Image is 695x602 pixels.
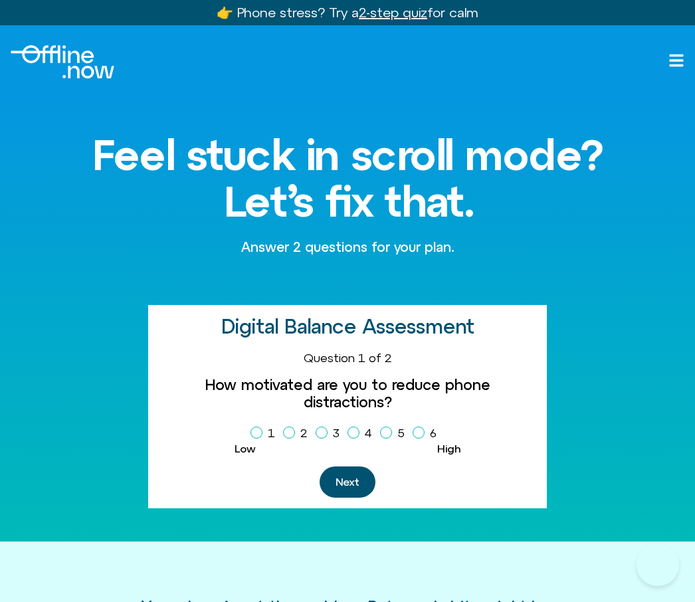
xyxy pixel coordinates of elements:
label: 4 [347,422,377,445]
div: Question 1 of 2 [159,351,536,365]
span: High [437,443,460,454]
label: 3 [316,422,345,445]
label: 2 [283,422,313,445]
p: Answer 2 questions for your plan. [241,239,454,256]
label: How motivated are you to reduce phone distractions? [159,376,536,411]
label: 5 [380,422,410,445]
h1: Feel stuck in scroll mode? Let’s fix that. [63,132,632,225]
span: Low [235,443,256,454]
h2: Digital Balance Assessment [221,316,474,338]
label: 6 [413,422,442,445]
u: 2-step quiz [359,5,427,20]
label: 1 [250,422,280,445]
form: Homepage Sign Up [159,351,536,498]
img: Offline.Now logo in white. Text of the words offline.now with a line going through the "O" [11,45,114,78]
div: Logo [11,45,114,78]
a: Open menu [668,52,684,68]
a: 👉 Phone stress? Try a2-step quizfor calm [217,5,478,20]
button: Next [320,466,375,498]
iframe: Botpress [637,544,679,586]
